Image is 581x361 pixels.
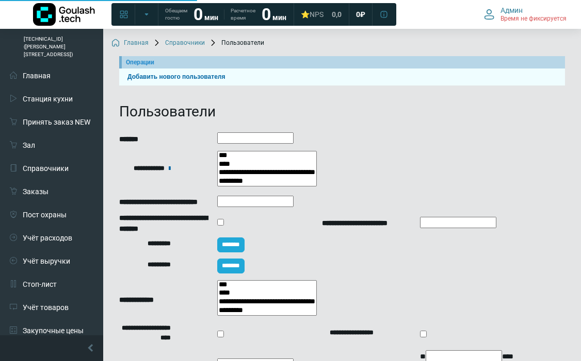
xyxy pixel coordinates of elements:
span: ₽ [360,10,365,19]
img: Логотип компании Goulash.tech [33,3,95,26]
div: Операции [126,58,561,67]
strong: 0 [262,5,271,24]
span: 0,0 [332,10,342,19]
span: 0 [356,10,360,19]
a: 0 ₽ [350,5,372,24]
span: мин [204,13,218,22]
span: Расчетное время [231,7,255,22]
span: Время не фиксируется [501,15,567,23]
a: Главная [111,39,149,47]
a: Справочники [153,39,205,47]
a: Обещаем гостю 0 мин Расчетное время 0 мин [159,5,293,24]
a: ⭐NPS 0,0 [295,5,348,24]
span: NPS [310,10,324,19]
a: Добавить нового пользователя [123,72,561,82]
span: Обещаем гостю [165,7,187,22]
button: Админ Время не фиксируется [478,4,573,25]
h1: Пользователи [119,103,565,121]
span: Админ [501,6,523,15]
span: Пользователи [209,39,264,47]
span: мин [272,13,286,22]
div: ⭐ [301,10,324,19]
strong: 0 [193,5,203,24]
